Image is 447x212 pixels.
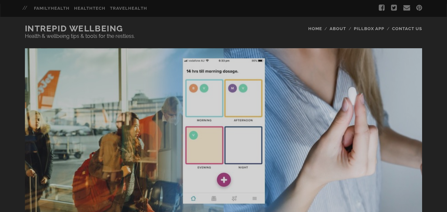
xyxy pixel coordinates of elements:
i: email [403,4,410,11]
i: twitter [391,4,397,11]
a: travelhealth [110,5,147,12]
a: Intrepid Wellbeing [25,24,123,33]
i: pinterest [416,4,422,11]
a: Contact Us [392,25,422,33]
a: healthtech [74,5,105,12]
i: facebook [379,4,385,11]
a: Home [308,25,322,33]
a: Pillbox App [354,25,384,33]
a: familyhealth [34,5,70,12]
a: About [330,25,346,33]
